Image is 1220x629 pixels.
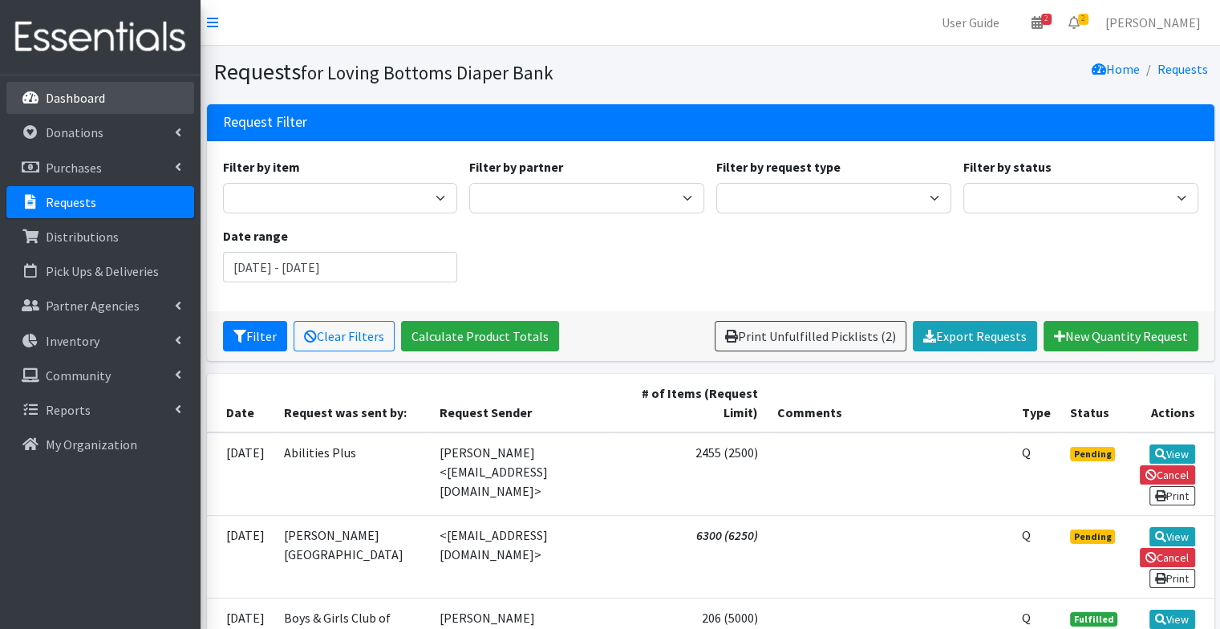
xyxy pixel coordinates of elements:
[207,374,274,432] th: Date
[1092,6,1214,39] a: [PERSON_NAME]
[294,321,395,351] a: Clear Filters
[46,367,111,383] p: Community
[6,82,194,114] a: Dashboard
[1056,6,1092,39] a: 2
[1078,14,1088,25] span: 2
[1012,374,1060,432] th: Type
[274,374,430,432] th: Request was sent by:
[6,428,194,461] a: My Organization
[223,157,300,177] label: Filter by item
[429,432,607,516] td: [PERSON_NAME] <[EMAIL_ADDRESS][DOMAIN_NAME]>
[1127,374,1214,432] th: Actions
[1019,6,1056,39] a: 2
[6,325,194,357] a: Inventory
[1157,61,1208,77] a: Requests
[768,374,1012,432] th: Comments
[1070,447,1116,461] span: Pending
[913,321,1037,351] a: Export Requests
[1022,444,1031,461] abbr: Quantity
[46,402,91,418] p: Reports
[46,333,99,349] p: Inventory
[6,359,194,392] a: Community
[1149,527,1195,546] a: View
[1140,548,1195,567] a: Cancel
[963,157,1052,177] label: Filter by status
[608,515,768,598] td: 6300 (6250)
[223,226,288,246] label: Date range
[1149,610,1195,629] a: View
[715,321,906,351] a: Print Unfulfilled Picklists (2)
[46,124,103,140] p: Donations
[274,432,430,516] td: Abilities Plus
[301,61,553,84] small: for Loving Bottoms Diaper Bank
[46,298,140,314] p: Partner Agencies
[207,432,274,516] td: [DATE]
[608,374,768,432] th: # of Items (Request Limit)
[223,114,307,131] h3: Request Filter
[469,157,563,177] label: Filter by partner
[6,290,194,322] a: Partner Agencies
[1092,61,1140,77] a: Home
[1022,527,1031,543] abbr: Quantity
[1060,374,1128,432] th: Status
[46,194,96,210] p: Requests
[46,229,119,245] p: Distributions
[429,515,607,598] td: <[EMAIL_ADDRESS][DOMAIN_NAME]>
[929,6,1012,39] a: User Guide
[46,160,102,176] p: Purchases
[46,436,137,452] p: My Organization
[1140,465,1195,485] a: Cancel
[223,252,458,282] input: January 1, 2011 - December 31, 2011
[1022,610,1031,626] abbr: Quantity
[429,374,607,432] th: Request Sender
[207,515,274,598] td: [DATE]
[223,321,287,351] button: Filter
[1149,444,1195,464] a: View
[6,221,194,253] a: Distributions
[1044,321,1198,351] a: New Quantity Request
[1070,612,1118,627] span: Fulfilled
[6,116,194,148] a: Donations
[6,394,194,426] a: Reports
[1149,569,1195,588] a: Print
[213,58,705,86] h1: Requests
[274,515,430,598] td: [PERSON_NAME][GEOGRAPHIC_DATA]
[716,157,841,177] label: Filter by request type
[6,152,194,184] a: Purchases
[1041,14,1052,25] span: 2
[6,255,194,287] a: Pick Ups & Deliveries
[1070,530,1116,544] span: Pending
[6,10,194,64] img: HumanEssentials
[1149,486,1195,505] a: Print
[6,186,194,218] a: Requests
[46,90,105,106] p: Dashboard
[46,263,159,279] p: Pick Ups & Deliveries
[401,321,559,351] a: Calculate Product Totals
[608,432,768,516] td: 2455 (2500)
